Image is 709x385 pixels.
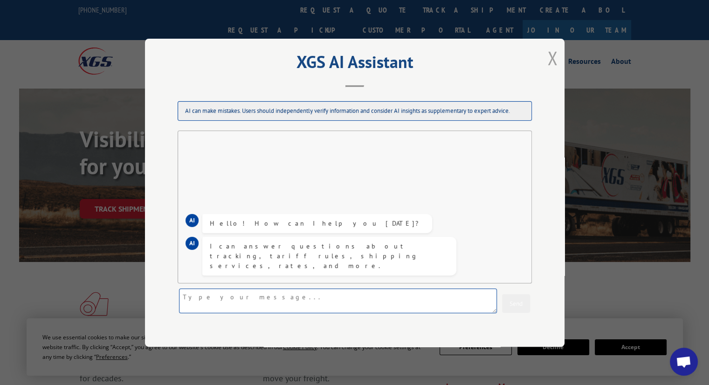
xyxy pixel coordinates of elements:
[168,55,541,73] h2: XGS AI Assistant
[178,101,532,121] div: AI can make mistakes. Users should independently verify information and consider AI insights as s...
[502,294,530,312] button: Send
[210,218,425,228] div: Hello! How can I help you [DATE]?
[670,348,698,376] div: Open chat
[210,241,449,270] div: I can answer questions about tracking, tariff rules, shipping services, rates, and more.
[186,236,199,249] div: AI
[186,213,199,227] div: AI
[547,46,558,70] button: Close modal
